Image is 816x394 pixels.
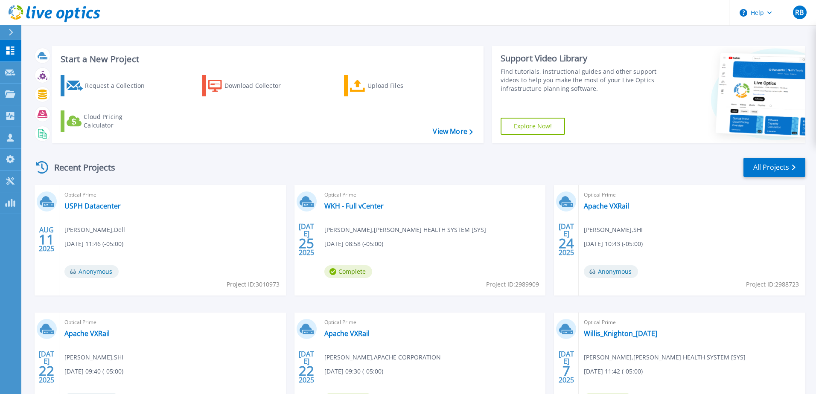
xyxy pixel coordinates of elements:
[324,239,383,249] span: [DATE] 08:58 (-05:00)
[486,280,539,289] span: Project ID: 2989909
[33,157,127,178] div: Recent Projects
[324,367,383,376] span: [DATE] 09:30 (-05:00)
[64,265,119,278] span: Anonymous
[344,75,439,96] a: Upload Files
[224,77,293,94] div: Download Collector
[584,225,643,235] span: [PERSON_NAME] , SHI
[367,77,436,94] div: Upload Files
[584,202,629,210] a: Apache VXRail
[61,110,156,132] a: Cloud Pricing Calculator
[584,265,638,278] span: Anonymous
[299,367,314,374] span: 22
[64,190,281,200] span: Optical Prime
[584,367,643,376] span: [DATE] 11:42 (-05:00)
[202,75,297,96] a: Download Collector
[562,367,570,374] span: 7
[324,329,370,338] a: Apache VXRail
[61,55,472,64] h3: Start a New Project
[584,318,800,327] span: Optical Prime
[38,351,55,382] div: [DATE] 2025
[85,77,153,94] div: Request a Collection
[39,367,54,374] span: 22
[324,225,486,235] span: [PERSON_NAME] , [PERSON_NAME] HEALTH SYSTEM [SYS]
[324,190,541,200] span: Optical Prime
[38,224,55,255] div: AUG 2025
[746,280,799,289] span: Project ID: 2988723
[64,318,281,327] span: Optical Prime
[324,318,541,327] span: Optical Prime
[433,127,472,136] a: View More
[227,280,280,289] span: Project ID: 3010973
[298,351,315,382] div: [DATE] 2025
[324,265,372,278] span: Complete
[64,353,123,362] span: [PERSON_NAME] , SHI
[298,224,315,255] div: [DATE] 2025
[64,239,123,249] span: [DATE] 11:46 (-05:00)
[584,190,800,200] span: Optical Prime
[64,202,121,210] a: USPH Datacenter
[795,9,804,16] span: RB
[584,329,657,338] a: Willis_Knighton_[DATE]
[501,118,565,135] a: Explore Now!
[584,239,643,249] span: [DATE] 10:43 (-05:00)
[743,158,805,177] a: All Projects
[558,224,574,255] div: [DATE] 2025
[64,367,123,376] span: [DATE] 09:40 (-05:00)
[39,236,54,243] span: 11
[324,353,441,362] span: [PERSON_NAME] , APACHE CORPORATION
[584,353,746,362] span: [PERSON_NAME] , [PERSON_NAME] HEALTH SYSTEM [SYS]
[559,240,574,247] span: 24
[501,53,660,64] div: Support Video Library
[64,225,125,235] span: [PERSON_NAME] , Dell
[299,240,314,247] span: 25
[324,202,384,210] a: WKH - Full vCenter
[501,67,660,93] div: Find tutorials, instructional guides and other support videos to help you make the most of your L...
[558,351,574,382] div: [DATE] 2025
[64,329,110,338] a: Apache VXRail
[84,113,152,130] div: Cloud Pricing Calculator
[61,75,156,96] a: Request a Collection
